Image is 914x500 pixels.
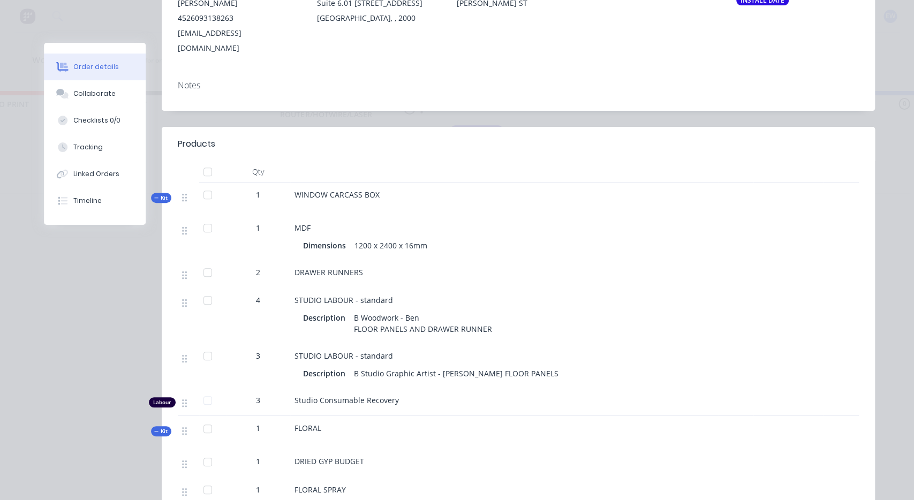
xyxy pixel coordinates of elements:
button: Checklists 0/0 [44,107,146,134]
button: Linked Orders [44,161,146,187]
span: 1 [256,189,260,200]
span: 3 [256,395,260,406]
span: FLORAL [294,423,321,433]
div: Collaborate [73,89,116,99]
div: 4526093138263 [178,11,300,26]
div: Order details [73,62,119,72]
span: 3 [256,350,260,361]
button: Tracking [44,134,146,161]
span: Studio Consumable Recovery [294,395,399,405]
span: 1 [256,422,260,434]
div: B Woodwork - Ben FLOOR PANELS AND DRAWER RUNNER [350,310,496,337]
div: [EMAIL_ADDRESS][DOMAIN_NAME] [178,26,300,56]
div: B Studio Graphic Artist - [PERSON_NAME] FLOOR PANELS [350,366,563,381]
div: [GEOGRAPHIC_DATA], , 2000 [317,11,440,26]
button: Collaborate [44,80,146,107]
span: MDF [294,223,311,233]
button: Order details [44,54,146,80]
div: Description [303,310,350,325]
span: STUDIO LABOUR - standard [294,295,393,305]
span: WINDOW CARCASS BOX [294,190,380,200]
div: Dimensions [303,238,350,253]
span: DRAWER RUNNERS [294,267,363,277]
span: Kit [154,194,168,202]
span: 4 [256,294,260,306]
div: Qty [226,161,290,183]
div: 1200 x 2400 x 16mm [350,238,432,253]
div: Kit [151,193,171,203]
div: Tracking [73,142,103,152]
span: DRIED GYP BUDGET [294,456,364,466]
div: Timeline [73,196,102,206]
span: 1 [256,456,260,467]
span: Kit [154,427,168,435]
div: Products [178,138,215,150]
span: 1 [256,484,260,495]
div: Kit [151,426,171,436]
span: 1 [256,222,260,233]
span: 2 [256,267,260,278]
button: Timeline [44,187,146,214]
span: STUDIO LABOUR - standard [294,351,393,361]
div: Checklists 0/0 [73,116,120,125]
div: Labour [149,397,176,407]
div: Description [303,366,350,381]
div: Notes [178,80,859,90]
div: Linked Orders [73,169,119,179]
span: FLORAL SPRAY [294,484,346,495]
